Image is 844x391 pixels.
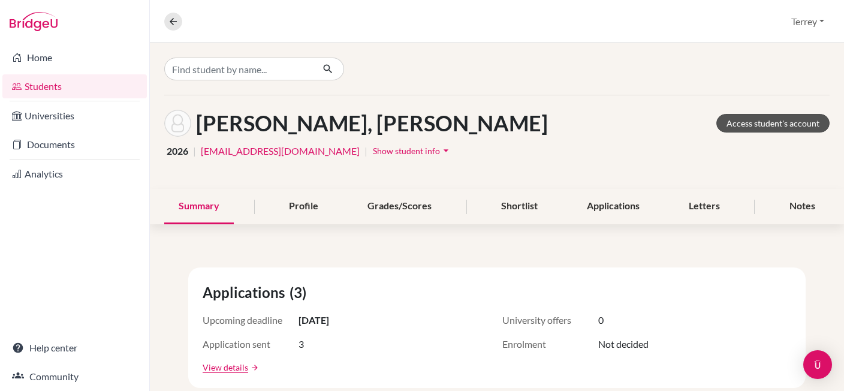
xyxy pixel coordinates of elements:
[164,189,234,224] div: Summary
[440,145,452,157] i: arrow_drop_down
[716,114,830,133] a: Access student's account
[193,144,196,158] span: |
[373,146,440,156] span: Show student info
[201,144,360,158] a: [EMAIL_ADDRESS][DOMAIN_NAME]
[203,313,299,327] span: Upcoming deadline
[2,104,147,128] a: Universities
[203,282,290,303] span: Applications
[572,189,654,224] div: Applications
[353,189,446,224] div: Grades/Scores
[10,12,58,31] img: Bridge-U
[196,110,548,136] h1: [PERSON_NAME], [PERSON_NAME]
[502,313,598,327] span: University offers
[248,363,259,372] a: arrow_forward
[164,110,191,137] img: Natalie Kristen's avatar
[203,337,299,351] span: Application sent
[167,144,188,158] span: 2026
[164,58,313,80] input: Find student by name...
[2,365,147,389] a: Community
[290,282,311,303] span: (3)
[203,361,248,374] a: View details
[372,142,453,160] button: Show student infoarrow_drop_down
[786,10,830,33] button: Terrey
[487,189,552,224] div: Shortlist
[598,337,649,351] span: Not decided
[674,189,734,224] div: Letters
[2,162,147,186] a: Analytics
[2,46,147,70] a: Home
[299,337,304,351] span: 3
[2,133,147,157] a: Documents
[275,189,333,224] div: Profile
[502,337,598,351] span: Enrolment
[803,350,832,379] div: Open Intercom Messenger
[2,336,147,360] a: Help center
[2,74,147,98] a: Students
[775,189,830,224] div: Notes
[299,313,329,327] span: [DATE]
[598,313,604,327] span: 0
[364,144,367,158] span: |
